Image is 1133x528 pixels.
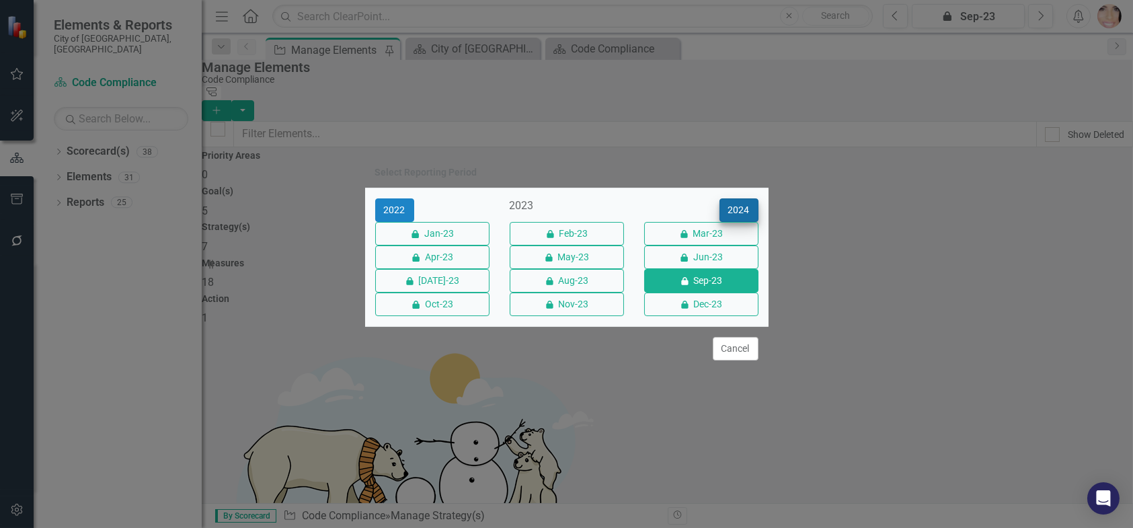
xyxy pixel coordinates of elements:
[375,269,490,293] button: [DATE]-23
[510,198,624,214] div: 2023
[510,222,624,246] button: Feb-23
[510,293,624,316] button: Nov-23
[375,293,490,316] button: Oct-23
[375,246,490,269] button: Apr-23
[644,222,758,246] button: Mar-23
[375,198,414,222] button: 2022
[1087,482,1120,515] div: Open Intercom Messenger
[644,246,758,269] button: Jun-23
[510,246,624,269] button: May-23
[644,269,758,293] button: Sep-23
[510,269,624,293] button: Aug-23
[375,222,490,246] button: Jan-23
[719,198,758,222] button: 2024
[713,337,758,361] button: Cancel
[375,167,477,178] div: Select Reporting Period
[644,293,758,316] button: Dec-23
